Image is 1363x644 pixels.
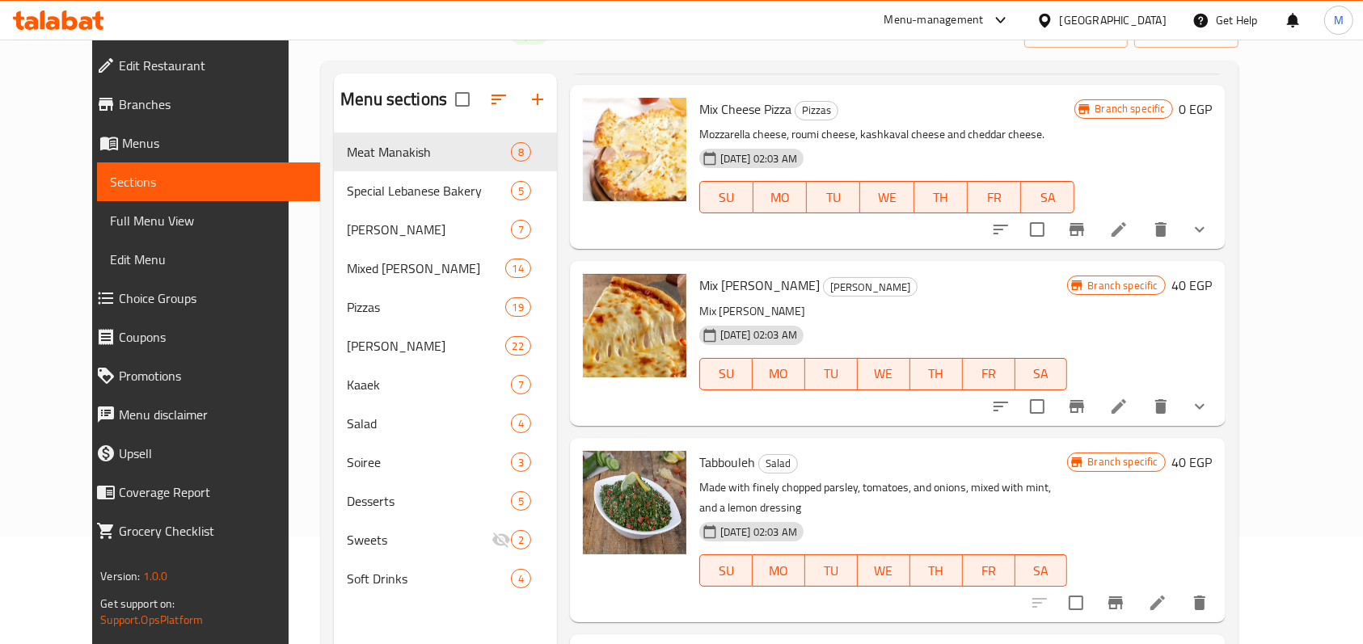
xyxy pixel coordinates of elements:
[884,11,984,30] div: Menu-management
[347,336,504,356] div: Cheese Manakish
[511,414,531,433] div: items
[867,186,907,209] span: WE
[511,491,531,511] div: items
[119,56,307,75] span: Edit Restaurant
[699,181,753,213] button: SU
[1190,397,1209,416] svg: Show Choices
[334,326,557,365] div: [PERSON_NAME]22
[758,454,798,474] div: Salad
[83,279,320,318] a: Choice Groups
[506,300,530,315] span: 19
[334,482,557,520] div: Desserts5
[83,511,320,550] a: Grocery Checklist
[1096,583,1135,622] button: Branch-specific-item
[83,46,320,85] a: Edit Restaurant
[83,85,320,124] a: Branches
[1060,11,1167,29] div: [GEOGRAPHIC_DATA]
[347,220,510,239] div: Labneh manakish
[347,181,510,200] span: Special Lebanese Bakery
[910,358,963,390] button: TH
[347,297,504,317] div: Pizzas
[512,532,530,548] span: 2
[511,530,531,549] div: items
[119,405,307,424] span: Menu disclaimer
[119,288,307,308] span: Choice Groups
[1172,274,1213,297] h6: 40 EGP
[805,358,858,390] button: TU
[753,358,805,390] button: MO
[1022,362,1061,385] span: SA
[699,554,753,587] button: SU
[110,211,307,230] span: Full Menu View
[347,142,510,162] span: Meat Manakish
[1148,593,1167,612] a: Edit menu item
[512,571,530,587] span: 4
[1059,586,1093,620] span: Select to update
[858,554,910,587] button: WE
[100,593,175,614] span: Get support on:
[699,358,753,390] button: SU
[492,530,511,549] svg: Inactive section
[347,375,510,394] div: Kaaek
[921,186,961,209] span: TH
[511,569,531,588] div: items
[699,478,1068,518] p: Made with finely chopped parsley, tomatoes, and onions, mixed with mint, and a lemon dressing
[1081,278,1164,293] span: Branch specific
[968,181,1021,213] button: FR
[347,336,504,356] span: [PERSON_NAME]
[110,172,307,192] span: Sections
[512,183,530,199] span: 5
[1057,387,1096,426] button: Branch-specific-item
[119,521,307,541] span: Grocery Checklist
[119,95,307,114] span: Branches
[100,609,203,630] a: Support.OpsPlatform
[347,220,510,239] span: [PERSON_NAME]
[583,274,686,377] img: Mix Cheese Manoucheh
[917,362,956,385] span: TH
[143,566,168,587] span: 1.0.0
[699,97,791,121] span: Mix Cheese Pizza
[347,530,491,549] span: Sweets
[812,559,851,583] span: TU
[707,559,746,583] span: SU
[760,186,800,209] span: MO
[714,327,804,343] span: [DATE] 02:03 AM
[505,297,531,317] div: items
[83,473,320,511] a: Coverage Report
[334,443,557,482] div: Soiree3
[83,434,320,473] a: Upsell
[1180,583,1219,622] button: delete
[122,133,307,153] span: Menus
[83,318,320,356] a: Coupons
[119,366,307,385] span: Promotions
[864,362,904,385] span: WE
[969,559,1009,583] span: FR
[83,395,320,434] a: Menu disclaimer
[707,362,746,385] span: SU
[1141,210,1180,249] button: delete
[347,452,510,472] span: Soiree
[1037,23,1115,43] span: import
[119,327,307,347] span: Coupons
[100,566,140,587] span: Version:
[963,358,1015,390] button: FR
[347,414,510,433] span: Salad
[479,80,518,119] span: Sort sections
[445,82,479,116] span: Select all sections
[347,491,510,511] span: Desserts
[97,162,320,201] a: Sections
[1180,210,1219,249] button: show more
[707,186,747,209] span: SU
[1021,181,1074,213] button: SA
[753,181,807,213] button: MO
[699,273,820,297] span: Mix [PERSON_NAME]
[97,201,320,240] a: Full Menu View
[823,277,918,297] div: Cheese Manakish
[1028,186,1068,209] span: SA
[512,416,530,431] span: 4
[347,259,504,278] span: Mixed [PERSON_NAME]
[969,362,1009,385] span: FR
